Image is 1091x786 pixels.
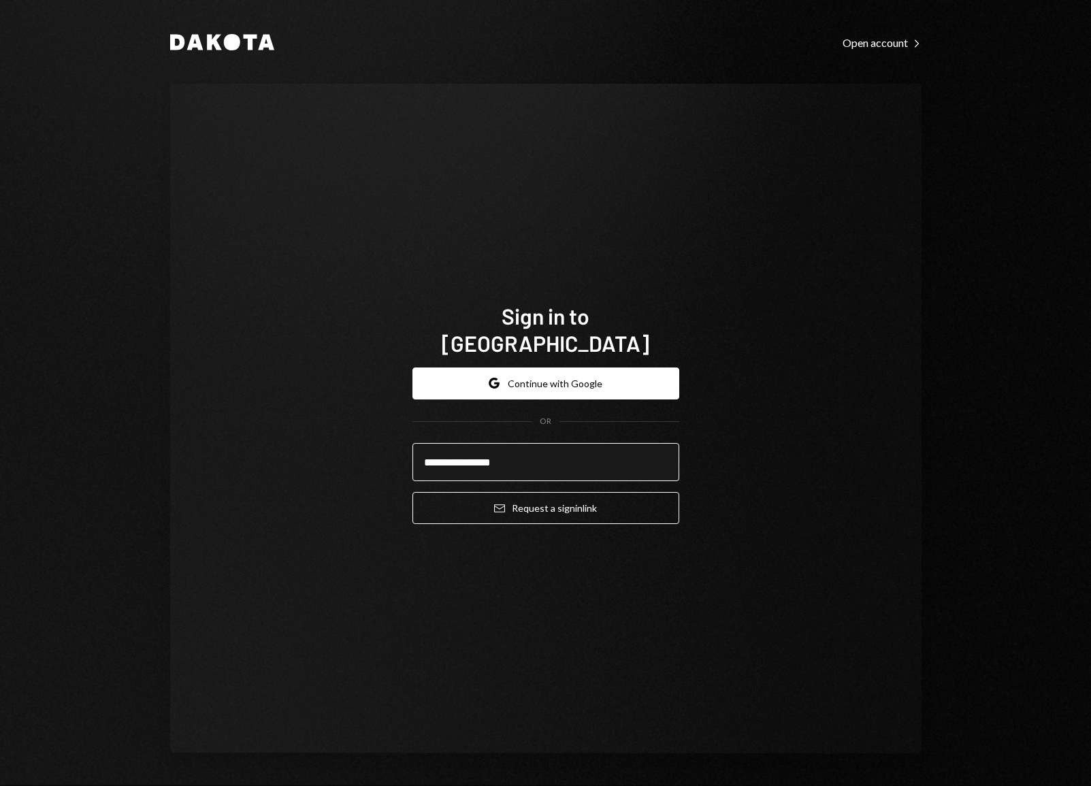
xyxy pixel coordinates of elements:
a: Open account [843,35,922,50]
div: OR [540,416,551,427]
h1: Sign in to [GEOGRAPHIC_DATA] [412,302,679,357]
button: Continue with Google [412,367,679,399]
div: Open account [843,36,922,50]
button: Request a signinlink [412,492,679,524]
